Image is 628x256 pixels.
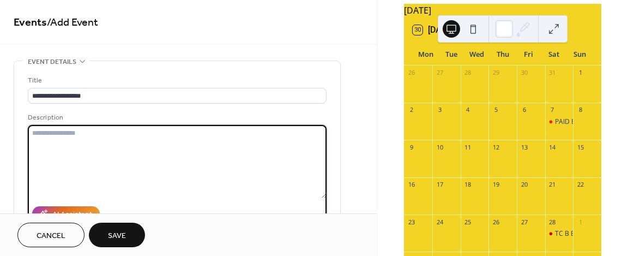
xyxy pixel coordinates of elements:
[407,106,415,114] div: 2
[52,209,92,221] div: AI Assistant
[407,181,415,189] div: 16
[404,4,601,17] div: [DATE]
[548,181,557,189] div: 21
[576,143,584,151] div: 15
[436,181,444,189] div: 17
[548,143,557,151] div: 14
[545,117,573,127] div: PAID B BAR HEATHER
[108,230,126,242] span: Save
[413,44,438,66] div: Mon
[520,218,528,226] div: 27
[407,143,415,151] div: 9
[541,44,567,66] div: Sat
[548,69,557,77] div: 31
[436,69,444,77] div: 27
[492,69,500,77] div: 29
[28,75,324,86] div: Title
[436,218,444,226] div: 24
[32,206,100,221] button: AI Assistant
[436,143,444,151] div: 10
[14,12,47,33] a: Events
[520,69,528,77] div: 30
[576,106,584,114] div: 8
[490,44,516,66] div: Thu
[438,44,464,66] div: Tue
[89,223,145,247] button: Save
[464,143,472,151] div: 11
[407,218,415,226] div: 23
[548,218,557,226] div: 28
[520,181,528,189] div: 20
[545,229,573,239] div: TC B BAR LUCY
[409,22,457,38] button: 30[DATE]
[520,106,528,114] div: 6
[47,12,98,33] span: / Add Event
[576,218,584,226] div: 1
[567,44,593,66] div: Sun
[520,143,528,151] div: 13
[492,218,500,226] div: 26
[492,181,500,189] div: 19
[28,56,76,68] span: Event details
[17,223,84,247] button: Cancel
[436,106,444,114] div: 3
[492,143,500,151] div: 12
[516,44,541,66] div: Fri
[37,230,65,242] span: Cancel
[576,69,584,77] div: 1
[464,181,472,189] div: 18
[548,106,557,114] div: 7
[407,69,415,77] div: 26
[464,218,472,226] div: 25
[464,44,490,66] div: Wed
[464,69,472,77] div: 28
[464,106,472,114] div: 4
[492,106,500,114] div: 5
[576,181,584,189] div: 22
[28,112,324,123] div: Description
